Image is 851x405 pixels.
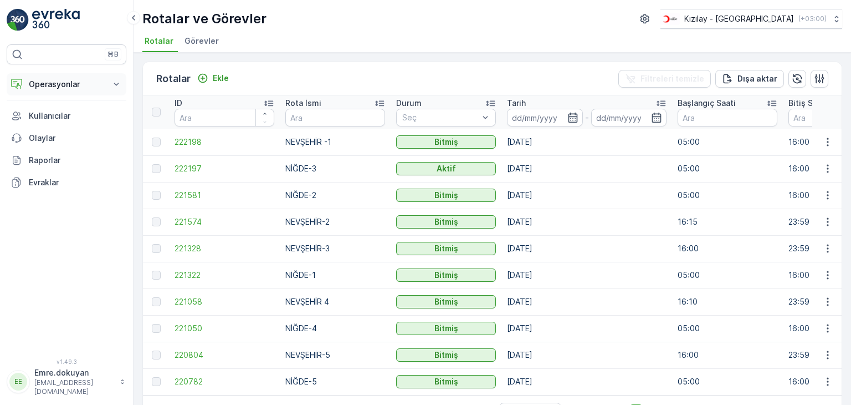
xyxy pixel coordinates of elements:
button: Dışa aktar [715,70,784,88]
a: 221574 [175,216,274,227]
td: NEVŞEHİR-5 [280,342,391,368]
td: [DATE] [501,262,672,288]
td: NEVŞEHİR -1 [280,129,391,155]
td: [DATE] [501,342,672,368]
div: Toggle Row Selected [152,191,161,200]
a: Evraklar [7,171,126,194]
td: NİĞDE-1 [280,262,391,288]
td: [DATE] [501,209,672,235]
p: ( +03:00 ) [798,14,827,23]
p: Aktif [437,163,456,174]
p: [EMAIL_ADDRESS][DOMAIN_NAME] [34,378,114,396]
td: 16:00 [672,342,783,368]
button: Bitmiş [396,242,496,255]
button: Bitmiş [396,135,496,149]
td: [DATE] [501,315,672,342]
a: 220804 [175,350,274,361]
td: NEVŞEHİR 4 [280,288,391,315]
td: NEVŞEHİR-3 [280,235,391,262]
td: [DATE] [501,235,672,262]
span: 222198 [175,136,274,148]
a: 221581 [175,190,274,201]
div: Toggle Row Selected [152,297,161,306]
p: Evraklar [29,177,122,188]
a: 221050 [175,323,274,334]
img: logo [7,9,29,31]
button: Operasyonlar [7,73,126,95]
td: [DATE] [501,288,672,315]
button: Bitmiş [396,295,496,308]
td: 16:00 [672,235,783,262]
a: Kullanıcılar [7,105,126,127]
p: Kullanıcılar [29,110,122,121]
a: Olaylar [7,127,126,149]
span: 220782 [175,376,274,387]
td: NİĞDE-2 [280,182,391,209]
input: dd/mm/yyyy [591,109,667,126]
p: Dışa aktar [737,73,777,84]
p: - [585,111,589,124]
p: Bitmiş [434,243,458,254]
a: Raporlar [7,149,126,171]
p: Rotalar [156,71,191,87]
div: Toggle Row Selected [152,244,161,253]
a: 221058 [175,296,274,307]
div: Toggle Row Selected [152,271,161,280]
td: [DATE] [501,182,672,209]
div: Toggle Row Selected [152,164,161,173]
button: Bitmiş [396,348,496,362]
td: 05:00 [672,315,783,342]
p: Durum [396,98,422,109]
td: 16:10 [672,288,783,315]
span: v 1.49.3 [7,358,126,365]
p: Bitmiş [434,323,458,334]
p: Bitmiş [434,190,458,201]
p: Raporlar [29,155,122,166]
div: Toggle Row Selected [152,138,161,146]
td: NEVŞEHİR-2 [280,209,391,235]
img: logo_light-DOdMpM7g.png [32,9,80,31]
td: NİĞDE-3 [280,155,391,182]
input: Ara [678,109,777,126]
span: 221328 [175,243,274,254]
button: Ekle [193,72,233,85]
td: NİĞDE-4 [280,315,391,342]
input: Ara [285,109,385,126]
p: Bitmiş [434,376,458,387]
div: Toggle Row Selected [152,377,161,386]
input: Ara [175,109,274,126]
p: Bitmiş [434,216,458,227]
td: NİĞDE-5 [280,368,391,395]
button: Bitmiş [396,375,496,388]
span: 222197 [175,163,274,174]
button: Filtreleri temizle [618,70,711,88]
td: 05:00 [672,155,783,182]
p: ⌘B [107,50,119,59]
span: Görevler [184,36,219,47]
p: Filtreleri temizle [640,73,704,84]
input: dd/mm/yyyy [507,109,583,126]
p: Olaylar [29,133,122,144]
button: Bitmiş [396,269,496,282]
p: ID [175,98,182,109]
td: [DATE] [501,129,672,155]
div: EE [9,373,27,391]
td: [DATE] [501,155,672,182]
button: EEEmre.dokuyan[EMAIL_ADDRESS][DOMAIN_NAME] [7,367,126,396]
button: Kızılay - [GEOGRAPHIC_DATA](+03:00) [660,9,842,29]
p: Rota İsmi [285,98,321,109]
td: 05:00 [672,262,783,288]
p: Emre.dokuyan [34,367,114,378]
p: Bitiş Saati [788,98,827,109]
p: Tarih [507,98,526,109]
div: Toggle Row Selected [152,351,161,360]
a: 221322 [175,270,274,281]
td: 05:00 [672,182,783,209]
p: Kızılay - [GEOGRAPHIC_DATA] [684,13,794,24]
p: Bitmiş [434,270,458,281]
button: Bitmiş [396,189,496,202]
